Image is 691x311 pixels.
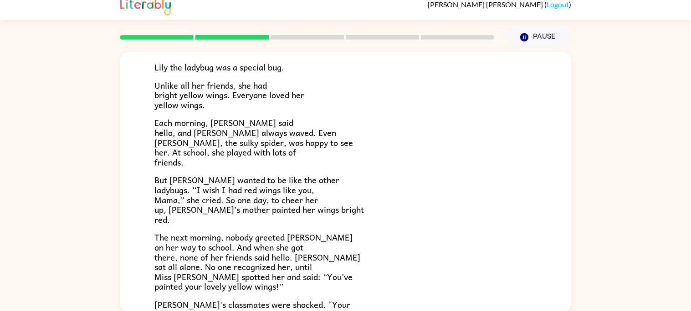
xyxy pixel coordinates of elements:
span: The next morning, nobody greeted [PERSON_NAME] on her way to school. And when she got there, none... [154,231,360,293]
span: But [PERSON_NAME] wanted to be like the other ladybugs. “I wish I had red wings like you, Mama,” ... [154,173,364,226]
span: Lily the ladybug was a special bug. [154,60,284,74]
span: Unlike all her friends, she had bright yellow wings. Everyone loved her yellow wings. [154,79,304,111]
button: Pause [505,27,571,48]
span: Each morning, [PERSON_NAME] said hello, and [PERSON_NAME] always waved. Even [PERSON_NAME], the s... [154,116,353,168]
